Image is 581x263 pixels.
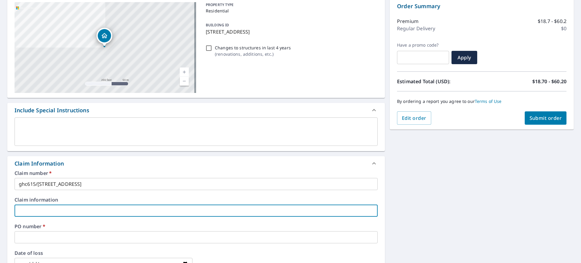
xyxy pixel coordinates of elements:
label: PO number [15,224,378,229]
label: Date of loss [15,251,192,255]
div: Claim Information [7,156,385,171]
p: PROPERTY TYPE [206,2,375,8]
p: Premium [397,18,419,25]
div: Include Special Instructions [7,103,385,117]
label: Have a promo code? [397,42,449,48]
span: Apply [456,54,472,61]
p: $0 [561,25,566,32]
div: Claim Information [15,159,64,168]
span: Submit order [530,115,562,121]
p: BUILDING ID [206,22,229,28]
button: Submit order [525,111,567,125]
label: Claim number [15,171,378,176]
p: Regular Delivery [397,25,435,32]
p: Order Summary [397,2,566,10]
span: Edit order [402,115,426,121]
p: $18.7 - $60.2 [538,18,566,25]
button: Edit order [397,111,431,125]
p: [STREET_ADDRESS] [206,28,375,35]
p: ( renovations, additions, etc. ) [215,51,291,57]
div: Dropped pin, building 1, Residential property, 2939 E 123rd St Cleveland, OH 44120 [97,28,112,47]
p: By ordering a report you agree to our [397,99,566,104]
a: Terms of Use [475,98,502,104]
a: Current Level 17, Zoom In [180,67,189,77]
button: Apply [451,51,477,64]
div: Include Special Instructions [15,106,89,114]
p: Residential [206,8,375,14]
p: $18.70 - $60.20 [532,78,566,85]
p: Changes to structures in last 4 years [215,44,291,51]
p: Estimated Total (USD): [397,78,482,85]
a: Current Level 17, Zoom Out [180,77,189,86]
label: Claim information [15,197,378,202]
